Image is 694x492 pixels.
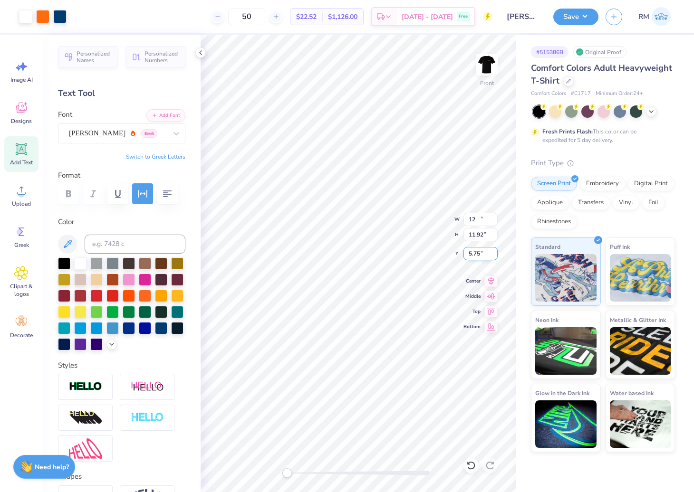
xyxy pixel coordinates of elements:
[542,127,659,144] div: This color can be expedited for 5 day delivery.
[328,12,357,22] span: $1,126.00
[535,254,597,302] img: Standard
[535,327,597,375] img: Neon Ink
[531,158,675,169] div: Print Type
[571,90,591,98] span: # C1717
[580,177,625,191] div: Embroidery
[10,76,33,84] span: Image AI
[553,9,598,25] button: Save
[535,400,597,448] img: Glow in the Dark Ink
[69,410,102,426] img: 3D Illusion
[628,177,674,191] div: Digital Print
[69,438,102,459] img: Free Distort
[10,159,33,166] span: Add Text
[145,50,180,64] span: Personalized Numbers
[477,55,496,74] img: Front
[463,293,481,300] span: Middle
[14,241,29,249] span: Greek
[58,360,77,371] label: Styles
[228,8,265,25] input: – –
[610,388,654,398] span: Water based Ink
[85,235,185,254] input: e.g. 7428 c
[402,12,453,22] span: [DATE] - [DATE]
[610,254,671,302] img: Puff Ink
[77,50,112,64] span: Personalized Names
[58,217,185,227] label: Color
[613,196,639,210] div: Vinyl
[652,7,671,26] img: Ronald Manipon
[535,388,589,398] span: Glow in the Dark Ink
[282,468,292,478] div: Accessibility label
[126,153,185,161] button: Switch to Greek Letters
[531,196,569,210] div: Applique
[146,109,185,122] button: Add Font
[35,463,69,472] strong: Need help?
[463,323,481,331] span: Bottom
[531,177,577,191] div: Screen Print
[572,196,610,210] div: Transfers
[463,277,481,285] span: Center
[58,170,185,181] label: Format
[531,46,569,58] div: # 515386B
[642,196,665,210] div: Foil
[610,242,630,252] span: Puff Ink
[69,381,102,392] img: Stroke
[6,283,37,298] span: Clipart & logos
[535,242,560,252] span: Standard
[463,308,481,315] span: Top
[58,46,117,68] button: Personalized Names
[531,62,672,86] span: Comfort Colors Adult Heavyweight T-Shirt
[638,11,649,22] span: RM
[596,90,643,98] span: Minimum Order: 24 +
[126,46,185,68] button: Personalized Numbers
[535,315,559,325] span: Neon Ink
[610,315,666,325] span: Metallic & Glitter Ink
[296,12,317,22] span: $22.52
[10,331,33,339] span: Decorate
[531,90,566,98] span: Comfort Colors
[131,412,164,423] img: Negative Space
[610,327,671,375] img: Metallic & Glitter Ink
[542,128,593,135] strong: Fresh Prints Flash:
[573,46,627,58] div: Original Proof
[131,381,164,393] img: Shadow
[480,79,494,87] div: Front
[11,117,32,125] span: Designs
[58,87,185,100] div: Text Tool
[531,215,577,229] div: Rhinestones
[634,7,675,26] a: RM
[12,200,31,208] span: Upload
[610,400,671,448] img: Water based Ink
[500,7,546,26] input: Untitled Design
[58,109,72,120] label: Font
[459,13,468,20] span: Free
